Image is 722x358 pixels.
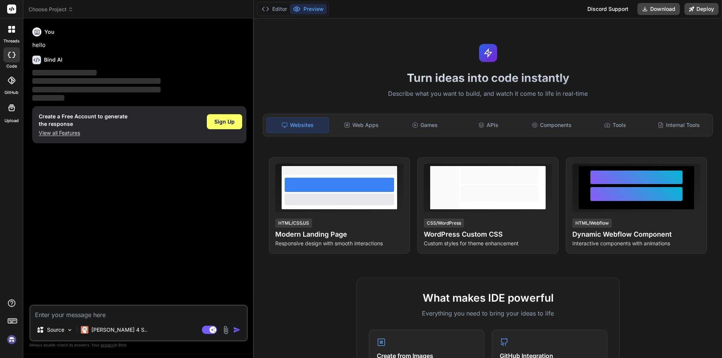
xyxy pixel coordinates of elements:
[3,38,20,44] label: threads
[32,78,161,84] span: ‌
[91,326,147,334] p: [PERSON_NAME] 4 S..
[5,333,18,346] img: signin
[275,240,403,247] p: Responsive design with smooth interactions
[684,3,719,15] button: Deploy
[369,309,607,318] p: Everything you need to bring your ideas to life
[572,219,612,228] div: HTML/Webflow
[457,117,519,133] div: APIs
[44,28,55,36] h6: You
[648,117,710,133] div: Internal Tools
[521,117,583,133] div: Components
[32,87,161,92] span: ‌
[583,3,633,15] div: Discord Support
[29,6,73,13] span: Choose Project
[266,117,329,133] div: Websites
[424,229,552,240] h4: WordPress Custom CSS
[424,240,552,247] p: Custom styles for theme enhancement
[233,326,241,334] img: icon
[290,4,327,14] button: Preview
[6,63,17,69] label: code
[394,117,456,133] div: Games
[424,219,464,228] div: CSS/WordPress
[5,118,19,124] label: Upload
[221,326,230,334] img: attachment
[572,229,701,240] h4: Dynamic Webflow Component
[259,4,290,14] button: Editor
[258,89,717,99] p: Describe what you want to build, and watch it come to life in real-time
[572,240,701,247] p: Interactive components with animations
[5,89,18,96] label: GitHub
[101,343,114,347] span: privacy
[32,41,246,50] p: hello
[584,117,646,133] div: Tools
[275,219,312,228] div: HTML/CSS/JS
[258,71,717,85] h1: Turn ideas into code instantly
[29,341,248,349] p: Always double-check its answers. Your in Bind
[369,290,607,306] h2: What makes IDE powerful
[44,56,62,63] h6: Bind AI
[39,113,127,128] h1: Create a Free Account to generate the response
[32,95,64,101] span: ‌
[214,118,235,125] span: Sign Up
[67,327,73,333] img: Pick Models
[331,117,393,133] div: Web Apps
[637,3,680,15] button: Download
[275,229,403,240] h4: Modern Landing Page
[32,70,97,76] span: ‌
[81,326,88,334] img: Claude 4 Sonnet
[47,326,64,334] p: Source
[39,129,127,137] p: View all Features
